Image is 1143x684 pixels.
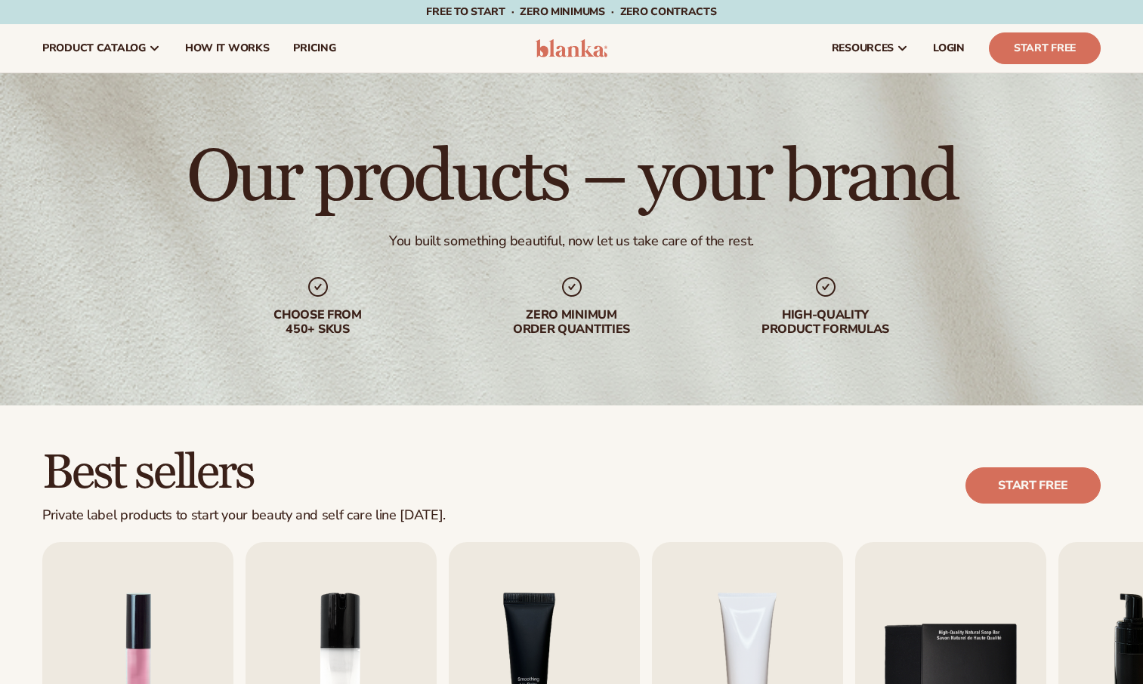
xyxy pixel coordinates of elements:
[187,142,956,214] h1: Our products – your brand
[820,24,921,72] a: resources
[536,39,607,57] img: logo
[293,42,335,54] span: pricing
[921,24,977,72] a: LOGIN
[42,448,446,498] h2: Best sellers
[989,32,1101,64] a: Start Free
[965,467,1101,504] a: Start free
[933,42,965,54] span: LOGIN
[185,42,270,54] span: How It Works
[475,308,669,337] div: Zero minimum order quantities
[30,24,173,72] a: product catalog
[221,308,415,337] div: Choose from 450+ Skus
[42,507,446,524] div: Private label products to start your beauty and self care line [DATE].
[281,24,348,72] a: pricing
[173,24,282,72] a: How It Works
[42,42,146,54] span: product catalog
[729,308,922,337] div: High-quality product formulas
[389,233,754,250] div: You built something beautiful, now let us take care of the rest.
[426,5,716,19] span: Free to start · ZERO minimums · ZERO contracts
[832,42,894,54] span: resources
